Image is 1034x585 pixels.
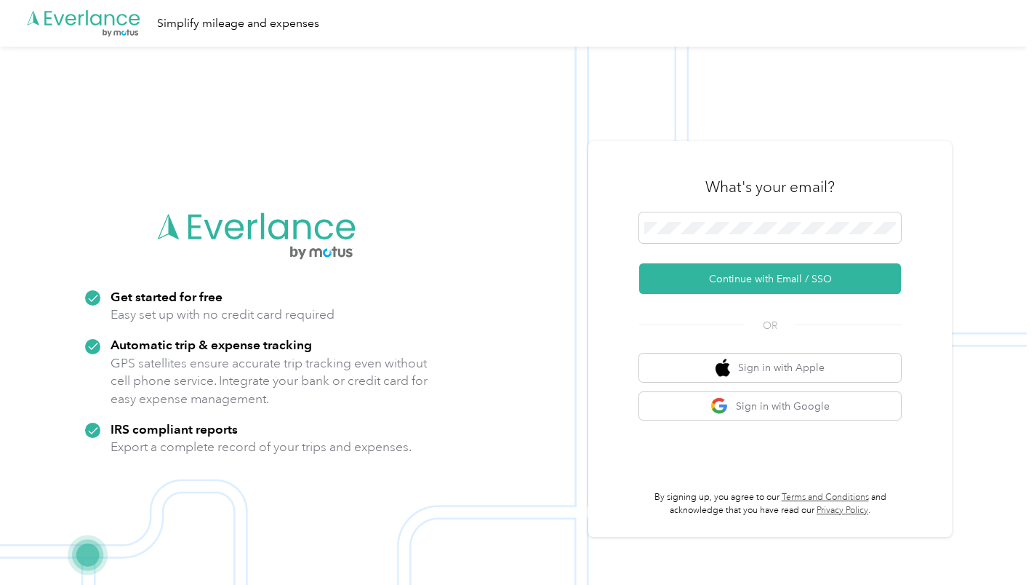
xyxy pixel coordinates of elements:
button: google logoSign in with Google [639,392,901,421]
p: GPS satellites ensure accurate trip tracking even without cell phone service. Integrate your bank... [111,354,428,408]
img: apple logo [716,359,730,377]
strong: Automatic trip & expense tracking [111,337,312,352]
p: Export a complete record of your trips and expenses. [111,438,412,456]
strong: Get started for free [111,289,223,304]
a: Terms and Conditions [782,492,869,503]
h3: What's your email? [705,177,835,197]
button: apple logoSign in with Apple [639,354,901,382]
p: Easy set up with no credit card required [111,306,334,324]
button: Continue with Email / SSO [639,263,901,294]
img: google logo [710,397,729,415]
span: OR [745,318,795,333]
a: Privacy Policy [817,505,868,516]
strong: IRS compliant reports [111,421,238,437]
p: By signing up, you agree to our and acknowledge that you have read our . [639,491,901,517]
div: Simplify mileage and expenses [157,15,319,33]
